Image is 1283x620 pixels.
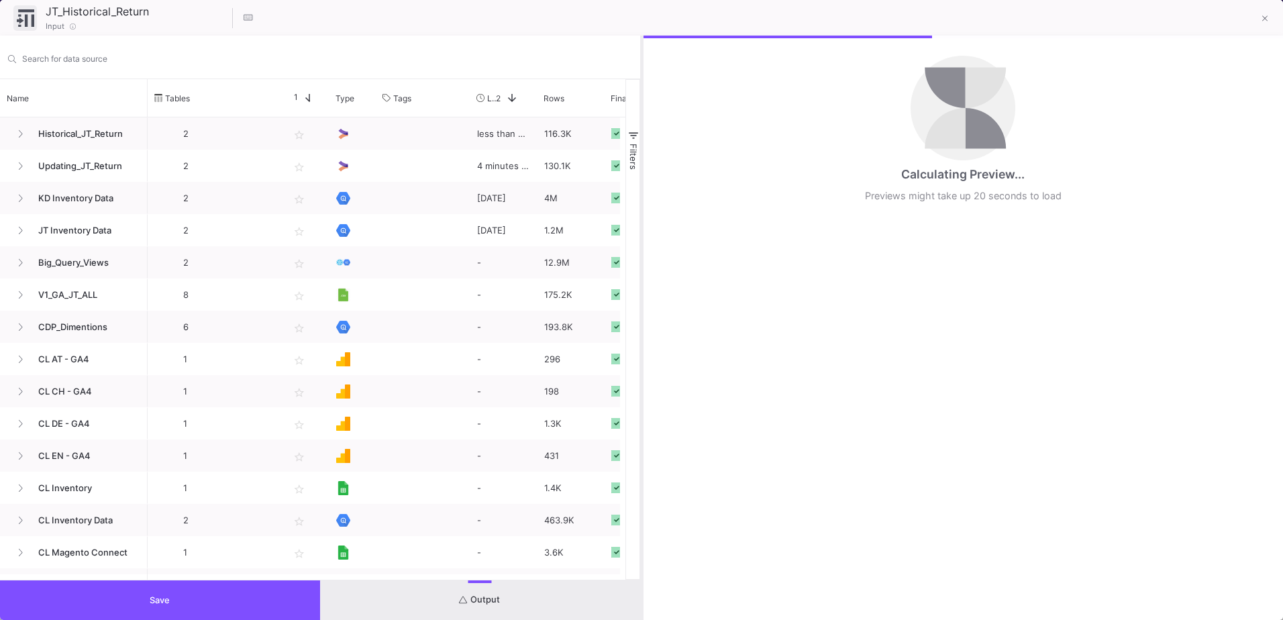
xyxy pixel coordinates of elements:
[183,215,274,246] p: 2
[470,568,537,601] div: -
[336,191,350,205] img: [Legacy] Google BigQuery
[336,481,350,495] img: [Legacy] Google Sheets
[183,440,274,472] p: 1
[183,311,274,343] p: 6
[183,376,274,407] p: 1
[183,569,274,601] p: 1
[470,311,537,343] div: -
[537,311,604,343] div: 193.8K
[537,182,604,214] div: 4M
[30,440,140,472] span: CL EN - GA4
[30,376,140,407] span: CL CH - GA4
[46,21,64,32] span: Input
[470,182,537,214] div: [DATE]
[628,144,639,170] span: Filters
[470,472,537,504] div: -
[537,343,604,375] div: 296
[320,580,640,620] button: Output
[496,93,501,103] span: 2
[901,166,1025,183] div: Calculating Preview...
[183,408,274,440] p: 1
[183,247,274,278] p: 2
[336,320,350,334] img: [Legacy] Google BigQuery
[336,127,350,141] img: UI Model
[537,504,604,536] div: 463.9K
[336,259,350,266] img: Native Reference
[537,278,604,311] div: 175.2K
[183,505,274,536] p: 2
[470,150,537,182] div: 4 minutes ago
[537,150,604,182] div: 130.1K
[30,247,140,278] span: Big_Query_Views
[30,569,140,601] span: CL - Channelmapping
[165,93,190,103] span: Tables
[537,246,604,278] div: 12.9M
[537,117,604,150] div: 116.3K
[30,472,140,504] span: CL Inventory
[336,288,350,302] img: [Legacy] CSV
[183,344,274,375] p: 1
[183,150,274,182] p: 2
[470,214,537,246] div: [DATE]
[470,246,537,278] div: -
[30,537,140,568] span: CL Magento Connect
[336,546,350,560] img: [Legacy] Google Sheets
[611,83,719,113] div: Final Status
[336,159,350,173] img: UI Model
[393,93,411,103] span: Tags
[470,440,537,472] div: -
[487,93,496,103] span: Last Used
[22,54,632,64] input: Search for name, tables, ...
[470,375,537,407] div: -
[30,215,140,246] span: JT Inventory Data
[537,472,604,504] div: 1.4K
[336,352,350,366] img: Google Analytics 4
[336,513,350,527] img: [Legacy] Google BigQuery
[183,537,274,568] p: 1
[470,343,537,375] div: -
[537,536,604,568] div: 3.6K
[544,93,564,103] span: Rows
[30,311,140,343] span: CDP_Dimentions
[470,536,537,568] div: -
[30,118,140,150] span: Historical_JT_Return
[183,472,274,504] p: 1
[183,183,274,214] p: 2
[459,595,500,605] span: Output
[865,189,1062,203] div: Previews might take up 20 seconds to load
[183,279,274,311] p: 8
[30,344,140,375] span: CL AT - GA4
[537,375,604,407] div: 198
[235,5,262,32] button: Hotkeys List
[911,56,1015,160] img: loading.svg
[470,407,537,440] div: -
[537,568,604,601] div: 343
[17,9,34,27] img: input-ui.svg
[470,504,537,536] div: -
[336,417,350,431] img: Google Analytics 4
[470,278,537,311] div: -
[30,183,140,214] span: KD Inventory Data
[470,117,537,150] div: less than a minute ago
[336,384,350,399] img: Google Analytics 4
[7,93,29,103] span: Name
[30,505,140,536] span: CL Inventory Data
[537,214,604,246] div: 1.2M
[336,223,350,238] img: [Legacy] Google BigQuery
[42,3,230,20] input: Node Title...
[30,408,140,440] span: CL DE - GA4
[30,279,140,311] span: V1_GA_JT_ALL
[183,118,274,150] p: 2
[30,150,140,182] span: Updating_JT_Return
[537,440,604,472] div: 431
[150,595,170,605] span: Save
[289,92,298,104] span: 1
[336,449,350,463] img: Google Analytics 4
[336,93,354,103] span: Type
[537,407,604,440] div: 1.3K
